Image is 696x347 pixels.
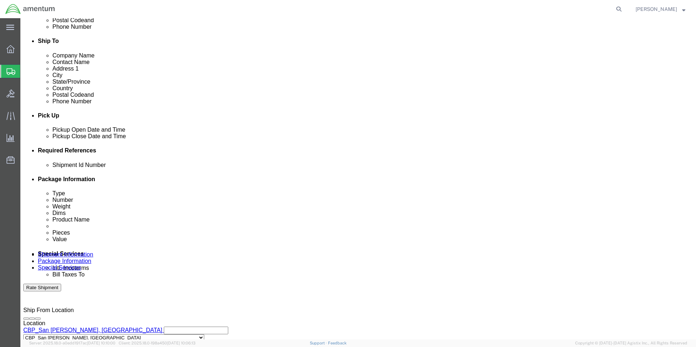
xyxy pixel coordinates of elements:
[635,5,686,13] button: [PERSON_NAME]
[328,341,347,345] a: Feedback
[167,341,195,345] span: [DATE] 10:06:13
[87,341,115,345] span: [DATE] 10:10:00
[20,18,696,339] iframe: FS Legacy Container
[5,4,55,15] img: logo
[575,340,687,346] span: Copyright © [DATE]-[DATE] Agistix Inc., All Rights Reserved
[636,5,677,13] span: Forrest Gregg
[119,341,195,345] span: Client: 2025.18.0-198a450
[310,341,328,345] a: Support
[29,341,115,345] span: Server: 2025.18.0-a0edd1917ac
